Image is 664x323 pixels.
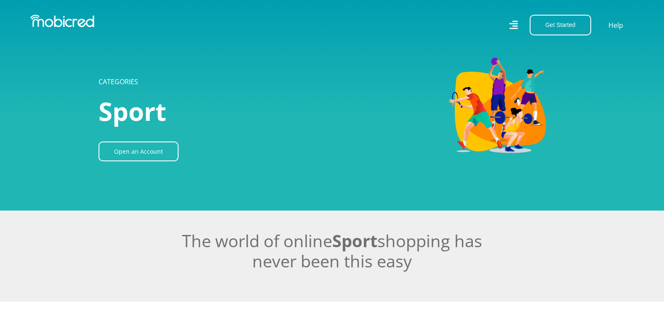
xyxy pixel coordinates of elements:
a: Open an Account [99,141,179,161]
a: CATEGORIES [99,77,138,86]
button: Get Started [530,15,591,35]
img: Mobicred [30,15,94,27]
h2: The world of online shopping has never been this easy [99,231,566,271]
span: Sport [99,94,166,128]
a: Help [608,20,624,31]
img: Sport [299,48,566,163]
